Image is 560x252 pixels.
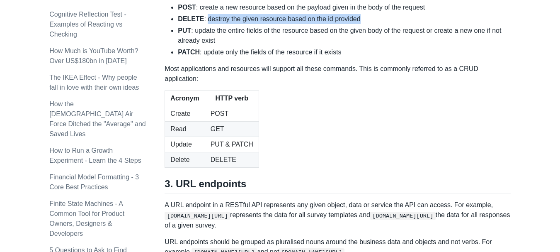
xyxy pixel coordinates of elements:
[205,106,259,122] td: POST
[205,137,259,152] td: PUT & PATCH
[49,100,146,137] a: How the [DEMOGRAPHIC_DATA] Air Force Ditched the "Average" and Saved Lives
[178,49,200,56] strong: PATCH
[165,106,205,122] td: Create
[49,200,124,237] a: Finite State Machines - A Common Tool for Product Owners, Designers & Developers
[165,137,205,152] td: Update
[205,91,259,106] th: HTTP verb
[178,2,510,12] li: : create a new resource based on the payload given in the body of the request
[178,47,510,57] li: : update only the fields of the resource if it exists
[165,200,510,230] p: A URL endpoint in a RESTful API represents any given object, data or service the API can access. ...
[49,147,141,164] a: How to Run a Growth Experiment - Learn the 4 Steps
[178,26,510,46] li: : update the entire fields of the resource based on the given body of the request or create a new...
[165,212,230,220] code: [DOMAIN_NAME][URL]
[178,14,510,24] li: : destroy the given resource based on the id provided
[178,15,204,22] strong: DELETE
[178,27,191,34] strong: PUT
[165,91,205,106] th: Acronym
[178,4,196,11] strong: POST
[165,64,510,84] p: Most applications and resources will support all these commands. This is commonly referred to as ...
[205,152,259,168] td: DELETE
[49,174,139,191] a: Financial Model Formatting - 3 Core Best Practices
[205,122,259,137] td: GET
[49,74,139,91] a: The IKEA Effect - Why people fall in love with their own ideas
[165,122,205,137] td: Read
[165,152,205,168] td: Delete
[370,212,436,220] code: [DOMAIN_NAME][URL]
[49,11,126,38] a: Cognitive Reflection Test - Examples of Reacting vs Checking
[49,47,138,64] a: How Much is YouTube Worth? Over US$180bn in [DATE]
[165,178,510,193] h2: 3. URL endpoints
